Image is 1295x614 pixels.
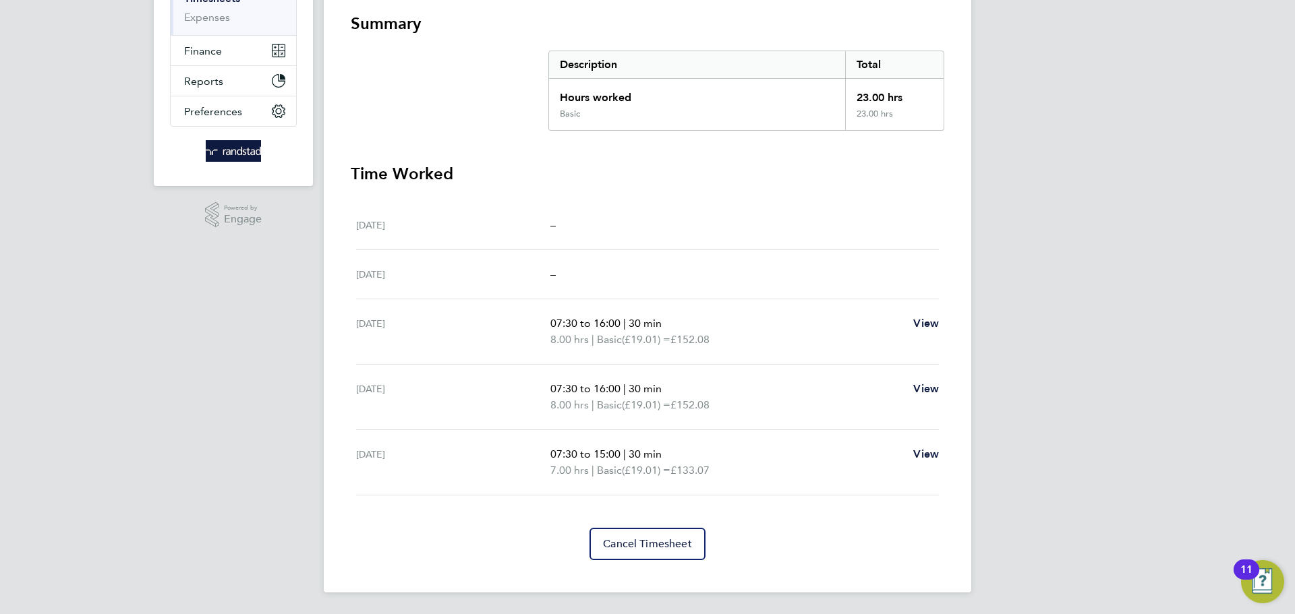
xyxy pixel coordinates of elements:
div: Basic [560,109,580,119]
div: 11 [1240,570,1253,587]
span: 8.00 hrs [550,398,589,411]
span: View [913,382,939,395]
span: 7.00 hrs [550,464,589,477]
span: | [623,382,626,395]
div: 23.00 hrs [845,79,944,109]
span: | [623,317,626,330]
a: Go to home page [170,140,297,162]
span: (£19.01) = [622,333,670,346]
span: | [592,398,594,411]
div: 23.00 hrs [845,109,944,130]
span: £133.07 [670,464,710,477]
a: Expenses [184,11,230,24]
div: [DATE] [356,381,550,413]
span: 30 min [629,382,662,395]
span: 30 min [629,448,662,460]
span: | [592,464,594,477]
div: [DATE] [356,315,550,348]
button: Preferences [171,96,296,126]
span: Finance [184,44,222,57]
span: | [623,448,626,460]
span: View [913,317,939,330]
a: Powered byEngage [205,202,262,228]
span: Reports [184,75,223,88]
button: Finance [171,36,296,65]
span: 07:30 to 16:00 [550,317,621,330]
div: Total [845,51,944,78]
div: Summary [548,51,944,131]
span: – [550,218,556,231]
span: (£19.01) = [622,398,670,411]
span: £152.08 [670,333,710,346]
button: Cancel Timesheet [589,528,706,560]
span: View [913,448,939,460]
a: View [913,381,939,397]
div: Hours worked [549,79,845,109]
span: Basic [597,462,622,479]
span: Basic [597,397,622,413]
button: Open Resource Center, 11 new notifications [1241,560,1284,603]
span: Powered by [224,202,262,214]
span: 07:30 to 15:00 [550,448,621,460]
img: randstad-logo-retina.png [206,140,262,162]
span: Cancel Timesheet [603,537,692,551]
span: Basic [597,332,622,348]
section: Timesheet [351,13,944,560]
span: 07:30 to 16:00 [550,382,621,395]
span: Preferences [184,105,242,118]
a: View [913,315,939,332]
span: 30 min [629,317,662,330]
div: [DATE] [356,217,550,233]
h3: Time Worked [351,163,944,185]
h3: Summary [351,13,944,34]
span: (£19.01) = [622,464,670,477]
a: View [913,446,939,462]
div: Description [549,51,845,78]
span: | [592,333,594,346]
div: [DATE] [356,446,550,479]
button: Reports [171,66,296,96]
span: Engage [224,214,262,225]
span: – [550,268,556,280]
span: 8.00 hrs [550,333,589,346]
span: £152.08 [670,398,710,411]
div: [DATE] [356,266,550,282]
